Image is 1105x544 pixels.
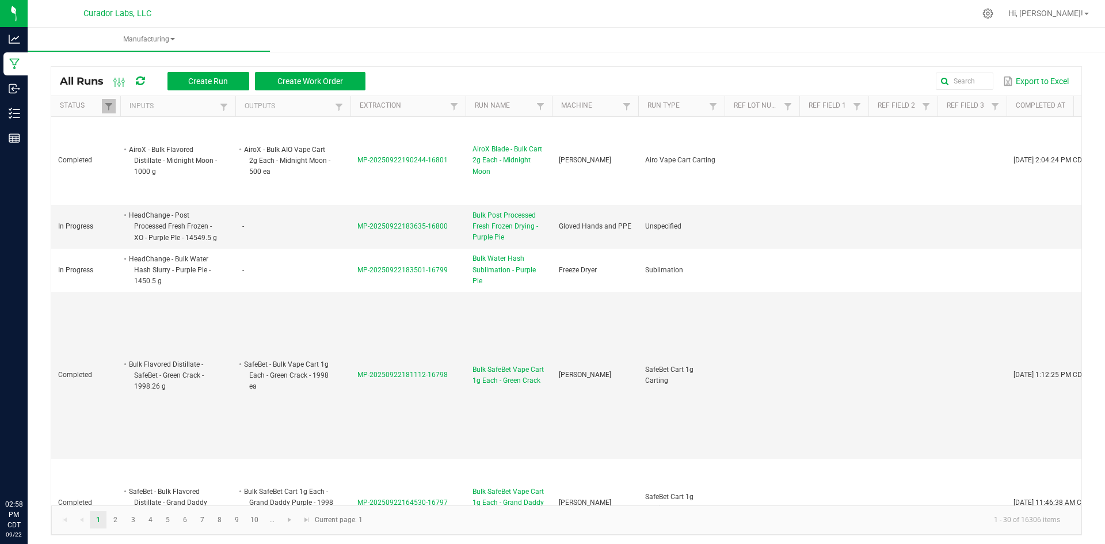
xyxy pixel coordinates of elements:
[850,99,864,113] a: Filter
[281,511,298,528] a: Go to the next page
[1008,9,1083,18] span: Hi, [PERSON_NAME]!
[647,101,706,111] a: Run TypeSortable
[217,100,231,114] a: Filter
[285,515,294,524] span: Go to the next page
[734,101,780,111] a: Ref Lot NumberSortable
[90,511,106,528] a: Page 1
[255,72,365,90] button: Create Work Order
[9,83,20,94] inline-svg: Inbound
[809,101,849,111] a: Ref Field 1Sortable
[58,499,92,507] span: Completed
[125,511,142,528] a: Page 3
[298,511,315,528] a: Go to the last page
[878,101,919,111] a: Ref Field 2Sortable
[9,132,20,144] inline-svg: Reports
[357,266,448,274] span: MP-20250922183501-16799
[246,511,263,528] a: Page 10
[194,511,211,528] a: Page 7
[242,359,333,393] li: SafeBet - Bulk Vape Cart 1g Each - Green Crack - 1998 ea
[9,33,20,45] inline-svg: Analytics
[357,371,448,379] span: MP-20250922181112-16798
[981,8,995,19] div: Manage settings
[947,101,988,111] a: Ref Field 3Sortable
[302,515,311,524] span: Go to the last page
[1013,371,1086,379] span: [DATE] 1:12:25 PM CDT
[357,156,448,164] span: MP-20250922190244-16801
[473,210,545,244] span: Bulk Post Processed Fresh Frozen Drying - Purple Pie
[211,511,228,528] a: Page 8
[473,486,545,520] span: Bulk SafeBet Vape Cart 1g Each - Grand Daddy Purple
[559,499,611,507] span: [PERSON_NAME]
[142,511,159,528] a: Page 4
[357,499,448,507] span: MP-20250922164530-16797
[473,144,545,177] span: AiroX Blade - Bulk Cart 2g Each - Midnight Moon
[1000,71,1072,91] button: Export to Excel
[120,96,235,117] th: Inputs
[1013,156,1086,164] span: [DATE] 2:04:24 PM CDT
[277,77,343,86] span: Create Work Order
[475,101,533,111] a: Run NameSortable
[28,28,270,52] a: Manufacturing
[127,210,218,244] li: HeadChange - Post Processed Fresh Frozen - XO - Purple PIe - 14549.5 g
[188,77,228,86] span: Create Run
[936,73,993,90] input: Search
[645,266,683,274] span: Sublimation
[988,99,1002,113] a: Filter
[645,222,681,230] span: Unspecified
[447,99,461,113] a: Filter
[177,511,193,528] a: Page 6
[9,108,20,119] inline-svg: Inventory
[264,511,280,528] a: Page 11
[1013,499,1090,507] span: [DATE] 11:46:38 AM CDT
[127,486,218,520] li: SafeBet - Bulk Flavored Distillate - Grand Daddy Purple - 1998.61 g
[559,156,611,164] span: [PERSON_NAME]
[473,253,545,287] span: Bulk Water Hash Sublimation - Purple Pie
[561,101,619,111] a: MachineSortable
[127,359,218,393] li: Bulk Flavored Distillate - SafeBet - Green Crack - 1998.26 g
[534,99,547,113] a: Filter
[559,371,611,379] span: [PERSON_NAME]
[242,486,333,520] li: Bulk SafeBet Cart 1g Each - Grand Daddy Purple - 1998 ea
[58,371,92,379] span: Completed
[127,253,218,287] li: HeadChange - Bulk Water Hash Slurry - Purple Pie - 1450.5 g
[127,144,218,178] li: AiroX - Bulk Flavored Distillate - Midnight Moon - 1000 g
[58,156,92,164] span: Completed
[83,9,151,18] span: Curador Labs, LLC
[9,58,20,70] inline-svg: Manufacturing
[781,99,795,113] a: Filter
[919,99,933,113] a: Filter
[559,266,597,274] span: Freeze Dryer
[58,266,93,274] span: In Progress
[332,100,346,114] a: Filter
[645,156,715,164] span: Airo Vape Cart Carting
[235,249,350,292] td: -
[620,99,634,113] a: Filter
[28,35,270,44] span: Manufacturing
[5,499,22,530] p: 02:58 PM CDT
[360,101,447,111] a: ExtractionSortable
[369,511,1069,530] kendo-pager-info: 1 - 30 of 16306 items
[645,493,694,512] span: SafeBet Cart 1g Carting
[242,144,333,178] li: AiroX - Bulk AIO Vape Cart 2g Each - Midnight Moon - 500 ea
[706,99,720,113] a: Filter
[228,511,245,528] a: Page 9
[235,96,350,117] th: Outputs
[645,366,694,385] span: SafeBet Cart 1g Carting
[235,205,350,249] td: -
[159,511,176,528] a: Page 5
[58,222,93,230] span: In Progress
[102,99,116,113] a: Filter
[60,71,374,91] div: All Runs
[51,505,1081,535] kendo-pager: Current page: 1
[107,511,124,528] a: Page 2
[60,101,101,111] a: StatusSortable
[473,364,545,386] span: Bulk SafeBet Vape Cart 1g Each - Green Crack
[357,222,448,230] span: MP-20250922183635-16800
[559,222,631,230] span: Gloved Hands and PPE
[167,72,249,90] button: Create Run
[5,530,22,539] p: 09/22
